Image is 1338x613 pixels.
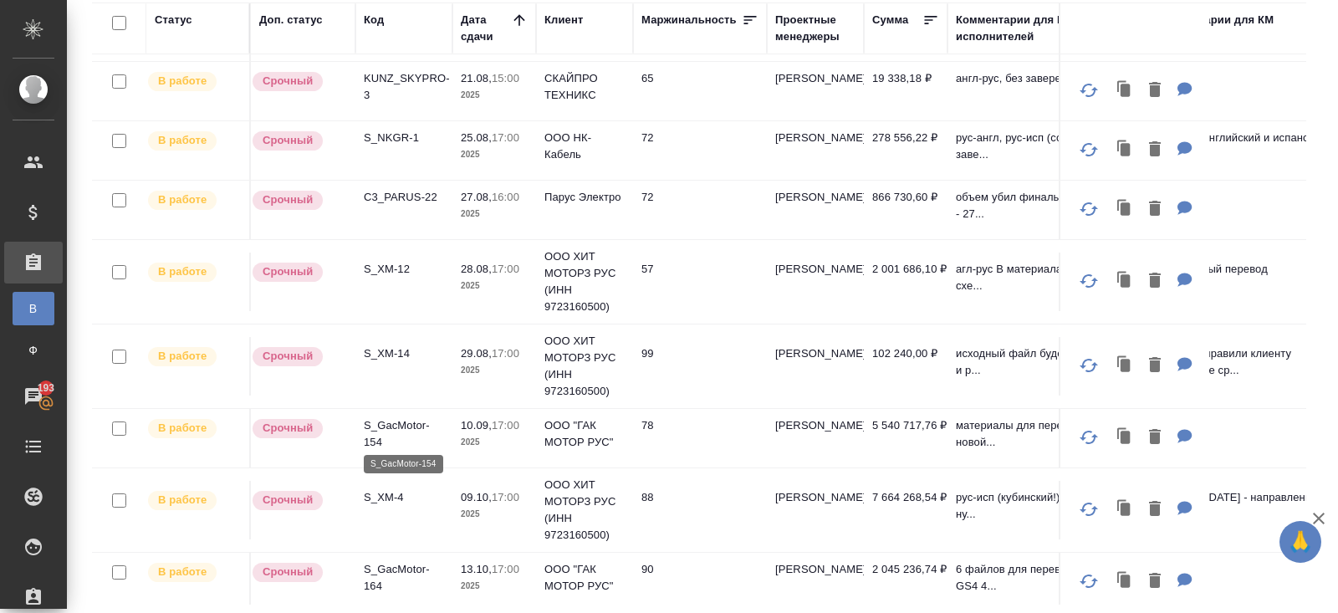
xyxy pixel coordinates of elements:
p: рус-исп (кубинский!) для верстки - ну... [956,489,1140,523]
td: [PERSON_NAME] [767,409,864,467]
p: агл-рус В материалах есть «взрыв-схе... [956,261,1140,294]
a: В [13,292,54,325]
p: Срочный [263,420,313,437]
td: 19 338,18 ₽ [864,62,947,120]
div: Выставляется автоматически, если на указанный объем услуг необходимо больше времени в стандартном... [251,70,347,93]
button: Удалить [1141,493,1169,527]
p: KUNZ_SKYPRO-3 [364,70,444,104]
button: Обновить [1069,417,1109,457]
p: S_XM-12 [364,261,444,278]
p: 21.08, [461,72,492,84]
button: Обновить [1069,345,1109,386]
p: ООО ХИТ МОТОРЗ РУС (ИНН 9723160500) [544,477,625,544]
button: Обновить [1069,70,1109,110]
p: Срочный [263,348,313,365]
button: Обновить [1069,561,1109,601]
button: Клонировать [1109,421,1141,455]
p: Срочный [263,73,313,89]
p: СКАЙПРО ТЕХНИКС [544,70,625,104]
button: Удалить [1141,74,1169,108]
p: Парус Электро [544,189,625,206]
span: В [21,300,46,317]
p: S_GacMotor-164 [364,561,444,595]
p: 15:00 [492,72,519,84]
td: [PERSON_NAME] [767,553,864,611]
p: В работе [158,348,207,365]
td: 2 001 686,10 ₽ [864,253,947,311]
td: [PERSON_NAME] [767,181,864,239]
p: S_XM-14 [364,345,444,362]
p: Срочный [263,132,313,149]
button: Удалить [1141,133,1169,167]
p: 2025 [461,278,528,294]
p: 17:00 [492,263,519,275]
td: [PERSON_NAME] [767,481,864,539]
p: 28.08, [461,263,492,275]
button: 🙏 [1279,521,1321,563]
div: Клиент [544,12,583,28]
td: 99 [633,337,767,396]
p: Срочный [263,192,313,208]
button: Удалить [1141,421,1169,455]
button: Удалить [1141,264,1169,299]
div: Выставляется автоматически, если на указанный объем услуг необходимо больше времени в стандартном... [251,189,347,212]
td: 72 [633,121,767,180]
span: 193 [28,380,65,396]
p: 17:00 [492,491,519,503]
p: 09.10, [461,491,492,503]
div: Выставляется автоматически, если на указанный объем услуг необходимо больше времени в стандартном... [251,489,347,512]
td: [PERSON_NAME] [767,253,864,311]
p: 2025 [461,87,528,104]
p: C3_PARUS-22 [364,189,444,206]
p: В работе [158,263,207,280]
p: В работе [158,192,207,208]
td: 5 540 717,76 ₽ [864,409,947,467]
div: Проектные менеджеры [775,12,855,45]
button: Для ПМ: рус-исп (кубинский!) для верстки - нужен расчет по блокам на каждый файл Пока можно брать... [1169,493,1201,527]
button: Для ПМ: объем убил финальный срок сдачи - 27.08 в 16.00, далее двигаться некуда, тк у них есть св... [1169,192,1201,227]
a: 193 [4,375,63,417]
td: 278 556,22 ₽ [864,121,947,180]
p: ООО "ГАК МОТОР РУС" [544,561,625,595]
td: [PERSON_NAME] [767,121,864,180]
button: Для ПМ: материалы для перевода по нашей новой модели GS-8 HEV исходников нет, все надписи нужны В... [1169,421,1201,455]
div: Выставляет ПМ после принятия заказа от КМа [146,561,241,584]
td: 88 [633,481,767,539]
td: 57 [633,253,767,311]
button: Для ПМ: агл-рус В материалах есть «взрыв-схемы», мы предоставим глоссарий составленный на их осно... [1169,264,1201,299]
button: Клонировать [1109,74,1141,108]
p: S_GacMotor-154 [364,417,444,451]
div: Выставляет ПМ после принятия заказа от КМа [146,345,241,368]
p: В работе [158,132,207,149]
button: Для ПМ: исходный файл будет в ворд (текст и рисунки) ориент 60000 слов/372 стр, верстка нужна по ... [1169,349,1201,383]
div: Выставляется автоматически, если на указанный объем услуг необходимо больше времени в стандартном... [251,345,347,368]
button: Удалить [1141,564,1169,599]
div: Выставляет ПМ после принятия заказа от КМа [146,130,241,152]
td: [PERSON_NAME] [767,337,864,396]
button: Для ПМ: 6 файлов для перевода по модели GS4 4WD Важно сдавать пофайлово: 1)GS4 PARTS CATALOG_2025... [1169,564,1201,599]
p: В работе [158,420,207,437]
button: Для ПМ: рус-англ, рус-исп (соотв папкам) заверение печатью компании ВАЖНО: ориентир на глоссарий ... [1169,133,1201,167]
div: Выставляется автоматически, если на указанный объем услуг необходимо больше времени в стандартном... [251,130,347,152]
td: 102 240,00 ₽ [864,337,947,396]
p: 16:00 [492,191,519,203]
button: Удалить [1141,192,1169,227]
p: 25.08, [461,131,492,144]
p: В работе [158,564,207,580]
td: 72 [633,181,767,239]
p: ООО ХИТ МОТОРЗ РУС (ИНН 9723160500) [544,248,625,315]
button: Обновить [1069,189,1109,229]
div: Маржинальность [641,12,737,28]
button: Обновить [1069,261,1109,301]
p: Срочный [263,564,313,580]
p: объем убил финальный срок сдачи - 27... [956,189,1140,222]
p: 17:00 [492,419,519,432]
p: В работе [158,73,207,89]
div: Выставляет ПМ после принятия заказа от КМа [146,70,241,93]
button: Клонировать [1109,564,1141,599]
p: 17:00 [492,131,519,144]
p: ООО НК-Кабель [544,130,625,163]
button: Клонировать [1109,133,1141,167]
td: 90 [633,553,767,611]
div: Выставляет ПМ после принятия заказа от КМа [146,261,241,284]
